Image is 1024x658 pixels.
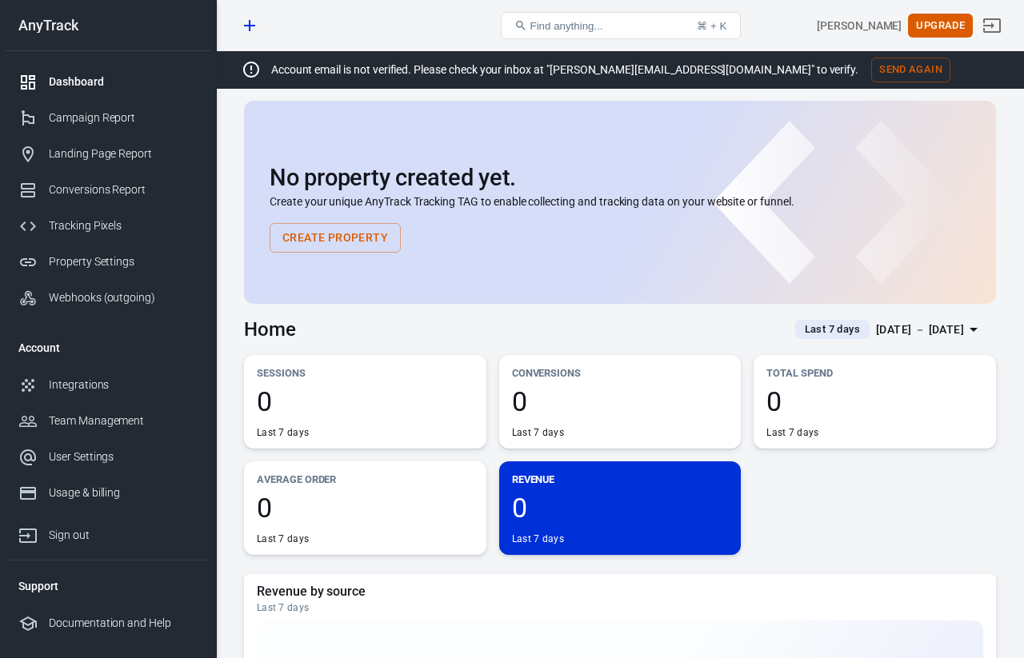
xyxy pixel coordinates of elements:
[257,471,474,488] p: Average Order
[6,64,210,100] a: Dashboard
[49,449,198,465] div: User Settings
[49,253,198,270] div: Property Settings
[270,165,970,190] h2: No property created yet.
[6,18,210,33] div: AnyTrack
[501,12,741,39] button: Find anything...⌘ + K
[257,494,474,521] span: 0
[6,511,210,553] a: Sign out
[876,320,964,340] div: [DATE] － [DATE]
[271,62,858,78] p: Account email is not verified. Please check your inbox at "[PERSON_NAME][EMAIL_ADDRESS][DOMAIN_NA...
[512,365,729,381] p: Conversions
[49,217,198,234] div: Tracking Pixels
[6,208,210,244] a: Tracking Pixels
[49,413,198,429] div: Team Management
[257,388,474,415] span: 0
[6,567,210,605] li: Support
[49,110,198,126] div: Campaign Report
[512,532,564,545] div: Last 7 days
[6,136,210,172] a: Landing Page Report
[6,280,210,316] a: Webhooks (outgoing)
[49,289,198,306] div: Webhooks (outgoing)
[6,100,210,136] a: Campaign Report
[512,471,729,488] p: Revenue
[782,317,996,343] button: Last 7 days[DATE] － [DATE]
[512,494,729,521] span: 0
[766,365,983,381] p: Total Spend
[236,12,263,39] a: Create new property
[798,321,866,337] span: Last 7 days
[49,485,198,501] div: Usage & billing
[270,223,401,253] button: Create Property
[270,193,970,210] p: Create your unique AnyTrack Tracking TAG to enable collecting and tracking data on your website o...
[973,6,1011,45] a: Sign out
[871,58,950,82] button: Send Again
[6,367,210,403] a: Integrations
[244,318,296,341] h3: Home
[908,14,973,38] button: Upgrade
[257,584,983,600] h5: Revenue by source
[6,403,210,439] a: Team Management
[6,475,210,511] a: Usage & billing
[530,20,603,32] span: Find anything...
[49,74,198,90] div: Dashboard
[49,377,198,393] div: Integrations
[49,615,198,632] div: Documentation and Help
[6,244,210,280] a: Property Settings
[6,329,210,367] li: Account
[49,527,198,544] div: Sign out
[257,601,983,614] div: Last 7 days
[512,388,729,415] span: 0
[766,388,983,415] span: 0
[6,172,210,208] a: Conversions Report
[6,439,210,475] a: User Settings
[257,365,474,381] p: Sessions
[49,146,198,162] div: Landing Page Report
[49,181,198,198] div: Conversions Report
[697,20,726,32] div: ⌘ + K
[817,18,902,34] div: Account id: nRxP7KP8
